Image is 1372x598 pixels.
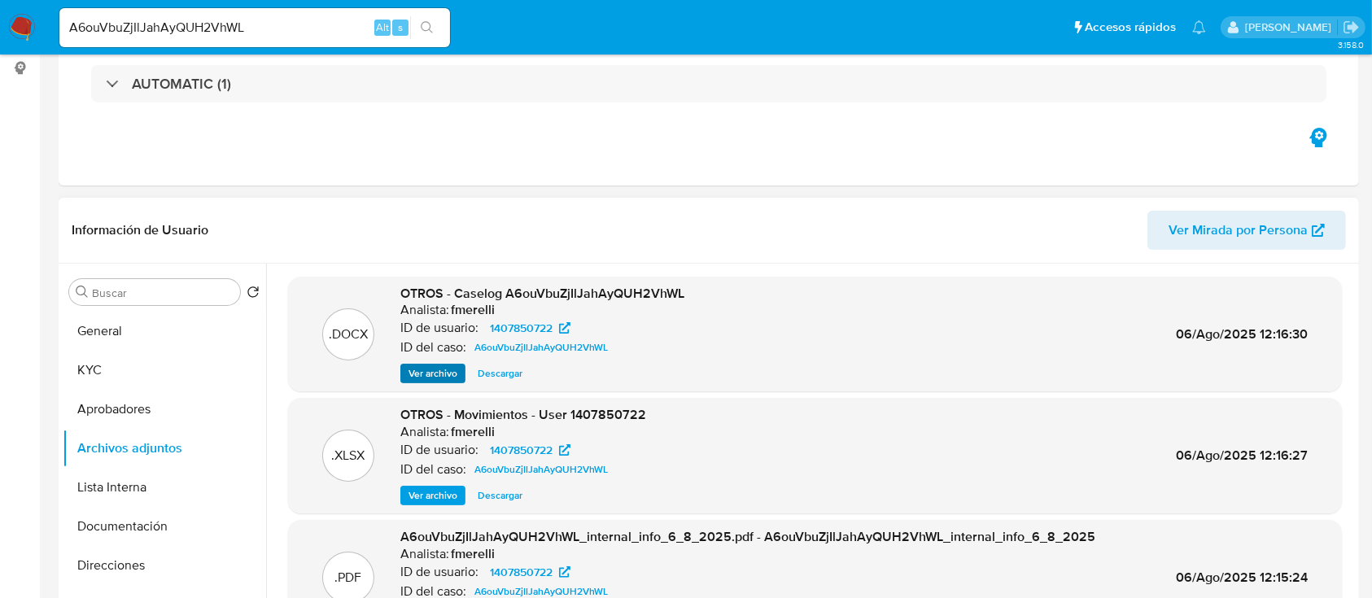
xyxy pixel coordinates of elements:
[91,65,1326,103] div: AUTOMATIC (1)
[1338,38,1364,51] span: 3.158.0
[63,468,266,507] button: Lista Interna
[451,424,495,440] h6: fmerelli
[409,487,457,504] span: Ver archivo
[63,312,266,351] button: General
[468,338,614,357] a: A6ouVbuZjIlJahAyQUH2VhWL
[63,546,266,585] button: Direcciones
[470,364,531,383] button: Descargar
[470,486,531,505] button: Descargar
[480,318,580,338] a: 1407850722
[335,569,362,587] p: .PDF
[329,325,368,343] p: .DOCX
[400,486,465,505] button: Ver archivo
[474,460,608,479] span: A6ouVbuZjIlJahAyQUH2VhWL
[63,351,266,390] button: KYC
[1343,19,1360,36] a: Salir
[400,442,478,458] p: ID de usuario:
[400,284,684,303] span: OTROS - Caselog A6ouVbuZjIlJahAyQUH2VhWL
[1147,211,1346,250] button: Ver Mirada por Persona
[474,338,608,357] span: A6ouVbuZjIlJahAyQUH2VhWL
[76,286,89,299] button: Buscar
[1245,20,1337,35] p: florencia.merelli@mercadolibre.com
[247,286,260,303] button: Volver al orden por defecto
[59,17,450,38] input: Buscar usuario o caso...
[400,564,478,580] p: ID de usuario:
[132,75,231,93] h3: AUTOMATIC (1)
[1085,19,1176,36] span: Accesos rápidos
[478,487,522,504] span: Descargar
[480,562,580,582] a: 1407850722
[400,405,646,424] span: OTROS - Movimientos - User 1407850722
[63,429,266,468] button: Archivos adjuntos
[468,460,614,479] a: A6ouVbuZjIlJahAyQUH2VhWL
[400,527,1095,546] span: A6ouVbuZjIlJahAyQUH2VhWL_internal_info_6_8_2025.pdf - A6ouVbuZjIlJahAyQUH2VhWL_internal_info_6_8_...
[398,20,403,35] span: s
[332,447,365,465] p: .XLSX
[1176,568,1308,587] span: 06/Ago/2025 12:15:24
[490,440,553,460] span: 1407850722
[490,562,553,582] span: 1407850722
[92,286,234,300] input: Buscar
[1169,211,1308,250] span: Ver Mirada por Persona
[400,339,466,356] p: ID del caso:
[63,507,266,546] button: Documentación
[376,20,389,35] span: Alt
[400,424,449,440] p: Analista:
[400,364,465,383] button: Ver archivo
[451,546,495,562] h6: fmerelli
[400,461,466,478] p: ID del caso:
[1192,20,1206,34] a: Notificaciones
[1176,325,1308,343] span: 06/Ago/2025 12:16:30
[410,16,443,39] button: search-icon
[400,320,478,336] p: ID de usuario:
[490,318,553,338] span: 1407850722
[409,365,457,382] span: Ver archivo
[63,390,266,429] button: Aprobadores
[451,302,495,318] h6: fmerelli
[72,222,208,238] h1: Información de Usuario
[400,302,449,318] p: Analista:
[478,365,522,382] span: Descargar
[400,546,449,562] p: Analista:
[1176,446,1308,465] span: 06/Ago/2025 12:16:27
[480,440,580,460] a: 1407850722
